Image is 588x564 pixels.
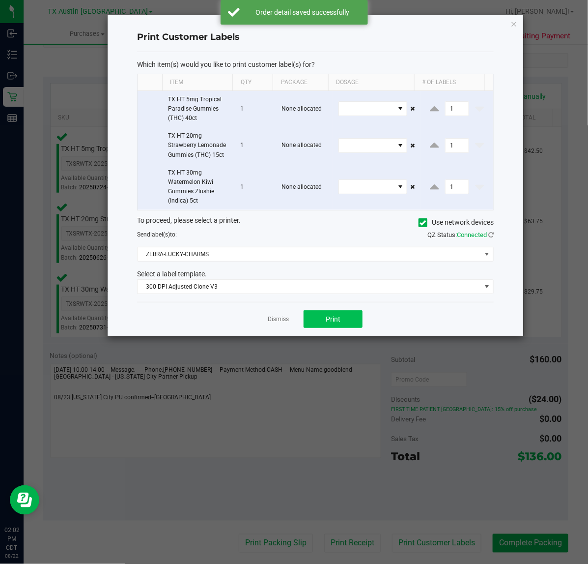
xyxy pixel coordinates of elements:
[10,485,39,515] iframe: Resource center
[138,247,481,261] span: ZEBRA-LUCKY-CHARMS
[276,127,333,164] td: None allocated
[150,231,170,238] span: label(s)
[138,280,481,294] span: 300 DPI Adjusted Clone V3
[427,231,494,238] span: QZ Status:
[419,217,494,228] label: Use network devices
[162,91,235,128] td: TX HT 5mg Tropical Paradise Gummies (THC) 40ct
[276,164,333,210] td: None allocated
[273,74,328,91] th: Package
[276,91,333,128] td: None allocated
[328,74,414,91] th: Dosage
[234,127,276,164] td: 1
[234,91,276,128] td: 1
[162,74,233,91] th: Item
[232,74,273,91] th: Qty
[137,231,177,238] span: Send to:
[457,231,487,238] span: Connected
[137,31,494,44] h4: Print Customer Labels
[234,164,276,210] td: 1
[162,127,235,164] td: TX HT 20mg Strawberry Lemonade Gummies (THC) 15ct
[162,164,235,210] td: TX HT 30mg Watermelon Kiwi Gummies Zlushie (Indica) 5ct
[268,315,289,324] a: Dismiss
[326,315,340,323] span: Print
[304,310,363,328] button: Print
[130,215,501,230] div: To proceed, please select a printer.
[414,74,485,91] th: # of labels
[245,7,361,17] div: Order detail saved successfully
[130,269,501,279] div: Select a label template.
[137,60,494,69] p: Which item(s) would you like to print customer label(s) for?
